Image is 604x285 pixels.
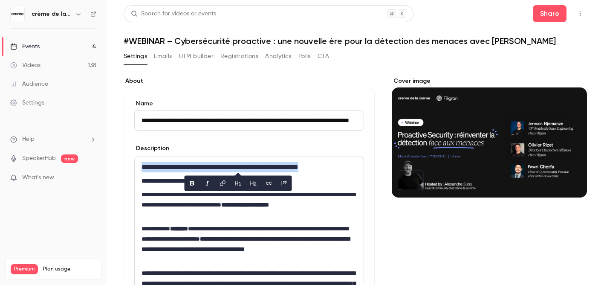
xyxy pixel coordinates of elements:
button: Analytics [265,49,292,63]
button: UTM builder [179,49,214,63]
label: Cover image [392,77,587,85]
div: Events [10,42,40,51]
h6: crème de la crème [32,10,72,18]
button: blockquote [277,177,291,190]
div: Search for videos or events [131,9,216,18]
span: Premium [11,264,38,274]
label: About [124,77,375,85]
img: crème de la crème [11,7,24,21]
button: Settings [124,49,147,63]
iframe: Noticeable Trigger [86,174,96,182]
button: Emails [154,49,172,63]
label: Description [134,144,169,153]
div: Settings [10,99,44,107]
label: Name [134,99,364,108]
button: link [216,177,230,190]
li: help-dropdown-opener [10,135,96,144]
button: Polls [298,49,311,63]
h1: #WEBINAR – Cybersécurité proactive : une nouvelle ère pour la détection des menaces avec [PERSON_... [124,36,587,46]
span: new [61,154,78,163]
div: Videos [10,61,40,70]
a: SpeakerHub [22,154,56,163]
button: Registrations [220,49,258,63]
span: What's new [22,173,54,182]
section: Cover image [392,77,587,198]
span: Help [22,135,35,144]
button: CTA [318,49,329,63]
button: Share [533,5,566,22]
button: italic [201,177,214,190]
button: bold [185,177,199,190]
div: Audience [10,80,48,88]
span: Plan usage [43,266,96,273]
